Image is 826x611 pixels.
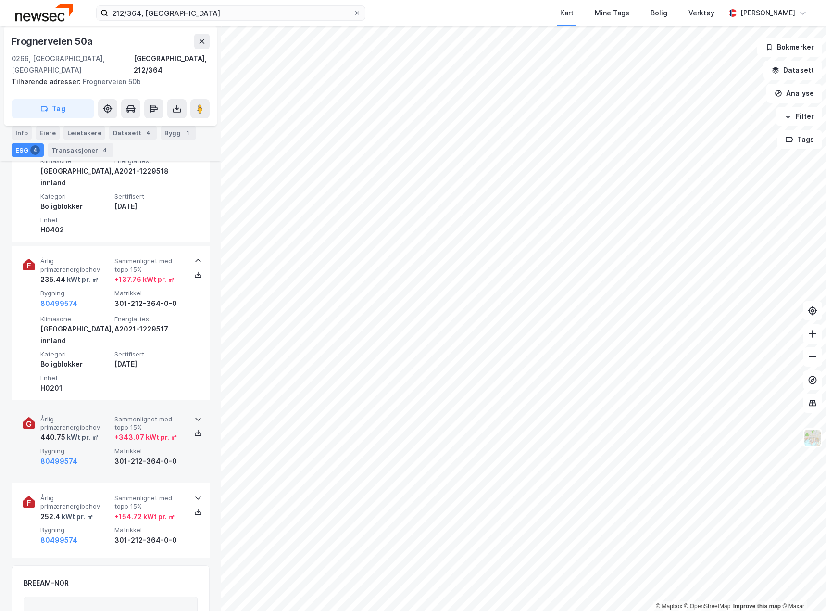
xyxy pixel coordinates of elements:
[40,382,111,394] div: H0201
[114,511,175,522] div: + 154.72 kWt pr. ㎡
[12,143,44,157] div: ESG
[114,323,185,335] div: A2021-1229517
[40,201,111,212] div: Boligblokker
[100,145,110,155] div: 4
[40,274,99,285] div: 235.44
[40,323,111,346] div: [GEOGRAPHIC_DATA], innland
[114,526,185,534] span: Matrikkel
[12,126,32,140] div: Info
[776,107,822,126] button: Filter
[114,274,175,285] div: + 137.76 kWt pr. ㎡
[114,358,185,370] div: [DATE]
[766,84,822,103] button: Analyse
[15,4,73,21] img: newsec-logo.f6e21ccffca1b3a03d2d.png
[40,298,77,309] button: 80499574
[777,130,822,149] button: Tags
[114,165,185,177] div: A2021-1229518
[763,61,822,80] button: Datasett
[12,53,134,76] div: 0266, [GEOGRAPHIC_DATA], [GEOGRAPHIC_DATA]
[65,274,99,285] div: kWt pr. ㎡
[40,224,111,236] div: H0402
[63,126,105,140] div: Leietakere
[48,143,113,157] div: Transaksjoner
[40,165,111,189] div: [GEOGRAPHIC_DATA], innland
[40,257,111,274] span: Årlig primærenergibehov
[161,126,196,140] div: Bygg
[651,7,667,19] div: Bolig
[30,145,40,155] div: 4
[40,535,77,546] button: 80499574
[12,34,95,49] div: Frognerveien 50a
[114,192,185,201] span: Sertifisert
[108,6,353,20] input: Søk på adresse, matrikkel, gårdeiere, leietakere eller personer
[740,7,795,19] div: [PERSON_NAME]
[40,511,93,522] div: 252.4
[40,315,111,323] span: Klimasone
[688,7,714,19] div: Verktøy
[134,53,210,76] div: [GEOGRAPHIC_DATA], 212/364
[733,603,781,610] a: Improve this map
[12,99,94,118] button: Tag
[40,494,111,511] span: Årlig primærenergibehov
[40,415,111,432] span: Årlig primærenergibehov
[109,126,157,140] div: Datasett
[40,432,99,443] div: 440.75
[656,603,682,610] a: Mapbox
[684,603,731,610] a: OpenStreetMap
[12,76,202,88] div: Frognerveien 50b
[114,289,185,297] span: Matrikkel
[114,535,185,546] div: 301-212-364-0-0
[40,447,111,455] span: Bygning
[114,447,185,455] span: Matrikkel
[778,565,826,611] div: Kontrollprogram for chat
[114,298,185,309] div: 301-212-364-0-0
[803,429,822,447] img: Z
[114,350,185,358] span: Sertifisert
[114,456,185,467] div: 301-212-364-0-0
[40,456,77,467] button: 80499574
[183,128,192,138] div: 1
[778,565,826,611] iframe: Chat Widget
[114,257,185,274] span: Sammenlignet med topp 15%
[40,192,111,201] span: Kategori
[114,201,185,212] div: [DATE]
[40,350,111,358] span: Kategori
[114,432,177,443] div: + 343.07 kWt pr. ㎡
[40,358,111,370] div: Boligblokker
[114,315,185,323] span: Energiattest
[36,126,60,140] div: Eiere
[114,415,185,432] span: Sammenlignet med topp 15%
[40,374,111,382] span: Enhet
[40,526,111,534] span: Bygning
[40,216,111,224] span: Enhet
[757,38,822,57] button: Bokmerker
[12,77,83,86] span: Tilhørende adresser:
[114,157,185,165] span: Energiattest
[143,128,153,138] div: 4
[40,289,111,297] span: Bygning
[595,7,629,19] div: Mine Tags
[24,577,69,589] div: BREEAM-NOR
[560,7,574,19] div: Kart
[60,511,93,522] div: kWt pr. ㎡
[65,432,99,443] div: kWt pr. ㎡
[114,494,185,511] span: Sammenlignet med topp 15%
[40,157,111,165] span: Klimasone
